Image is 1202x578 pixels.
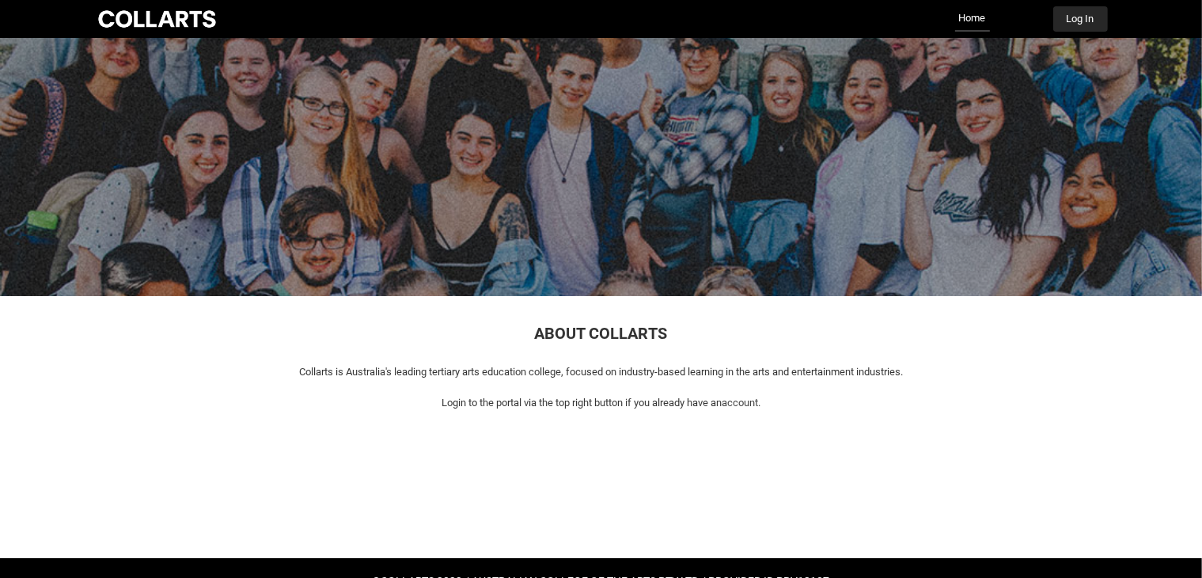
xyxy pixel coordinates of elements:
button: Log In [1053,6,1108,32]
span: account. [722,397,760,409]
span: ABOUT COLLARTS [535,324,668,343]
a: Home [955,6,990,32]
p: Login to the portal via the top right button if you already have an [104,395,1098,411]
p: Collarts is Australia's leading tertiary arts education college, focused on industry-based learni... [104,364,1098,380]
